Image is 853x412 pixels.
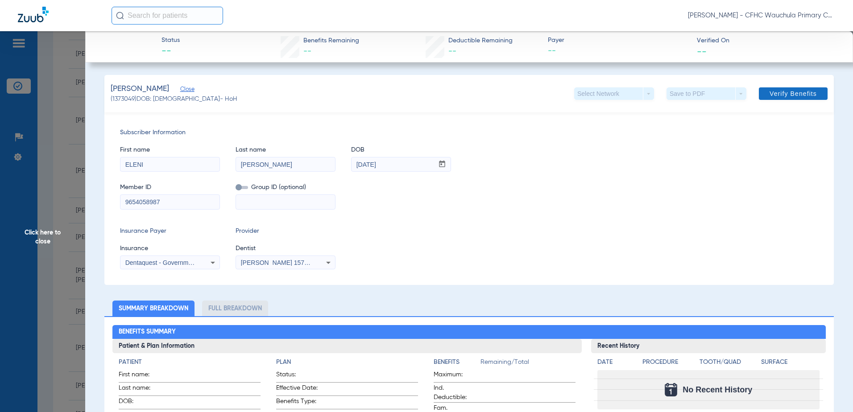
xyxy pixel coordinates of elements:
[18,7,49,22] img: Zuub Logo
[236,244,335,253] span: Dentist
[276,370,320,382] span: Status:
[480,358,576,370] span: Remaining/Total
[161,36,180,45] span: Status
[700,358,758,367] h4: Tooth/Quad
[125,259,197,266] span: Dentaquest - Government
[642,358,696,367] h4: Procedure
[276,358,418,367] h4: Plan
[120,227,220,236] span: Insurance Payer
[120,244,220,253] span: Insurance
[548,36,689,45] span: Payer
[236,183,335,192] span: Group ID (optional)
[112,301,195,316] li: Summary Breakdown
[116,12,124,20] img: Search Icon
[119,358,261,367] h4: Patient
[120,145,220,155] span: First name
[119,383,162,396] span: Last name:
[548,45,689,57] span: --
[351,145,451,155] span: DOB
[688,11,835,20] span: [PERSON_NAME] - CFHC Wauchula Primary Care Dental
[434,370,477,382] span: Maximum:
[591,339,826,353] h3: Recent History
[597,358,635,370] app-breakdown-title: Date
[120,183,220,192] span: Member ID
[761,358,820,370] app-breakdown-title: Surface
[112,325,826,339] h2: Benefits Summary
[448,47,456,55] span: --
[202,301,268,316] li: Full Breakdown
[434,358,480,367] h4: Benefits
[119,370,162,382] span: First name:
[120,128,818,137] span: Subscriber Information
[597,358,635,367] h4: Date
[770,90,817,97] span: Verify Benefits
[180,86,188,95] span: Close
[112,7,223,25] input: Search for patients
[697,36,838,45] span: Verified On
[111,95,237,104] span: (1373049) DOB: [DEMOGRAPHIC_DATA] - HoH
[683,385,752,394] span: No Recent History
[276,383,320,396] span: Effective Date:
[112,339,582,353] h3: Patient & Plan Information
[642,358,696,370] app-breakdown-title: Procedure
[434,157,451,172] button: Open calendar
[700,358,758,370] app-breakdown-title: Tooth/Quad
[119,397,162,409] span: DOB:
[665,383,677,396] img: Calendar
[761,358,820,367] h4: Surface
[236,227,335,236] span: Provider
[303,36,359,45] span: Benefits Remaining
[808,369,853,412] iframe: Chat Widget
[434,358,480,370] app-breakdown-title: Benefits
[759,87,828,100] button: Verify Benefits
[697,46,707,56] span: --
[241,259,329,266] span: [PERSON_NAME] 1578685491
[276,397,320,409] span: Benefits Type:
[111,83,169,95] span: [PERSON_NAME]
[448,36,513,45] span: Deductible Remaining
[434,383,477,402] span: Ind. Deductible:
[161,45,180,58] span: --
[236,145,335,155] span: Last name
[303,47,311,55] span: --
